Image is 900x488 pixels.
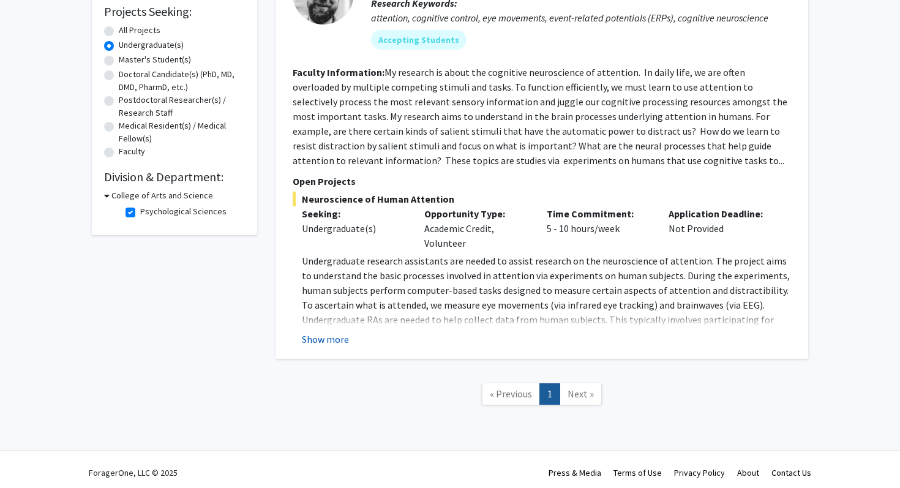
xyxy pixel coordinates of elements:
[111,189,213,202] h3: College of Arts and Science
[104,170,245,184] h2: Division & Department:
[568,388,594,400] span: Next »
[293,66,787,167] fg-read-more: My research is about the cognitive neuroscience of attention. In daily life, we are often overloa...
[302,206,406,221] p: Seeking:
[659,206,782,250] div: Not Provided
[669,206,773,221] p: Application Deadline:
[549,467,601,478] a: Press & Media
[302,221,406,236] div: Undergraduate(s)
[119,39,184,51] label: Undergraduate(s)
[293,192,791,206] span: Neuroscience of Human Attention
[276,371,808,421] nav: Page navigation
[613,467,662,478] a: Terms of Use
[104,4,245,19] h2: Projects Seeking:
[415,206,538,250] div: Academic Credit, Volunteer
[119,24,160,37] label: All Projects
[482,383,540,405] a: Previous Page
[371,10,791,25] div: attention, cognitive control, eye movements, event-related potentials (ERPs), cognitive neuroscience
[560,383,602,405] a: Next Page
[119,53,191,66] label: Master's Student(s)
[547,206,651,221] p: Time Commitment:
[119,145,145,158] label: Faculty
[737,467,759,478] a: About
[140,205,227,218] label: Psychological Sciences
[119,94,245,119] label: Postdoctoral Researcher(s) / Research Staff
[293,66,384,78] b: Faculty Information:
[371,30,467,50] mat-chip: Accepting Students
[771,467,811,478] a: Contact Us
[424,206,528,221] p: Opportunity Type:
[293,174,791,189] p: Open Projects
[539,383,560,405] a: 1
[302,332,349,347] button: Show more
[538,206,660,250] div: 5 - 10 hours/week
[119,119,245,145] label: Medical Resident(s) / Medical Fellow(s)
[674,467,725,478] a: Privacy Policy
[302,253,791,371] p: Undergraduate research assistants are needed to assist research on the neuroscience of attention....
[490,388,532,400] span: « Previous
[119,68,245,94] label: Doctoral Candidate(s) (PhD, MD, DMD, PharmD, etc.)
[9,433,52,479] iframe: Chat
